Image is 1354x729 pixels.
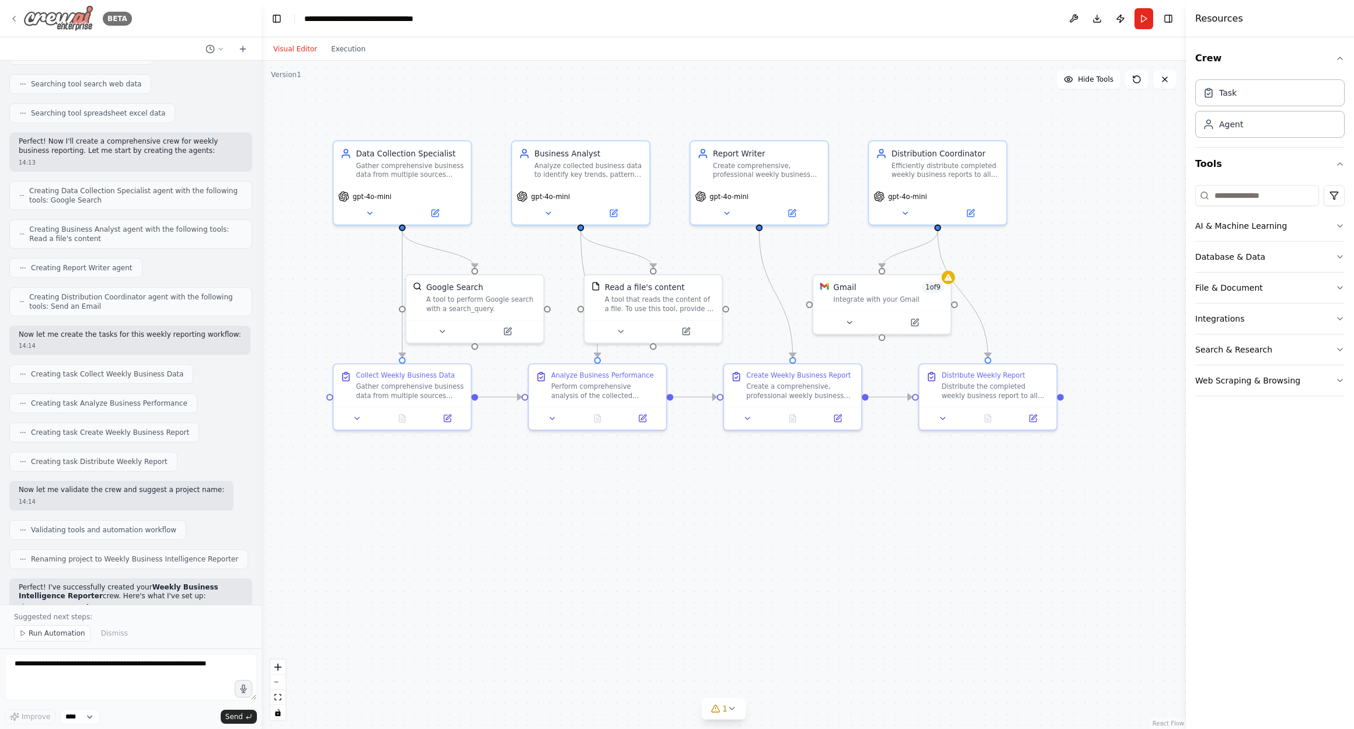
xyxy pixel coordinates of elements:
span: Improve [22,712,50,721]
button: Send [221,710,257,724]
div: Business Analyst [534,148,642,159]
div: Gmail [833,282,856,293]
button: File & Document [1195,273,1345,303]
button: Open in side panel [760,207,823,220]
div: Google Search [426,282,483,293]
strong: Agents Created: [27,604,92,612]
button: Hide Tools [1057,70,1120,89]
p: Now let me validate the crew and suggest a project name: [19,486,224,495]
button: Dismiss [95,625,134,641]
div: BETA [103,12,132,26]
div: Create Weekly Business ReportCreate a comprehensive, professional weekly business report for {com... [723,363,862,431]
div: Analyze Business Performance [551,371,654,380]
strong: Weekly Business Intelligence Reporter [19,583,218,601]
span: Validating tools and automation workflow [31,525,176,535]
button: Improve [5,709,55,724]
div: GmailGmail1of9Integrate with your Gmail [812,274,952,335]
div: Collect Weekly Business DataGather comprehensive business data from multiple sources including {d... [333,363,472,431]
h2: 🤖 [19,604,243,613]
div: Distribution CoordinatorEfficiently distribute completed weekly business reports to all relevant ... [868,140,1008,225]
g: Edge from b744c38b-a691-49d7-b774-f29e281cd88b to c15f6345-a6f0-42c8-b8cb-331c3e77be11 [869,392,913,403]
div: Gather comprehensive business data from multiple sources including {data_sources} for the week en... [356,382,464,400]
div: React Flow controls [270,660,286,720]
img: Logo [23,5,93,32]
span: Searching tool spreadsheet excel data [31,109,165,118]
img: SerplyWebSearchTool [413,282,422,291]
g: Edge from 64f43343-f8b8-4461-a8b2-8f23f3d38caa to b744c38b-a691-49d7-b774-f29e281cd88b [754,231,798,357]
button: Open in side panel [655,325,718,338]
img: Gmail [820,282,829,291]
div: 14:14 [19,341,241,350]
div: Create comprehensive, professional weekly business reports that synthesize data analysis into cle... [713,162,821,180]
button: No output available [965,411,1012,425]
button: Open in side panel [403,207,467,220]
span: Creating Data Collection Specialist agent with the following tools: Google Search [29,186,242,205]
div: Collect Weekly Business Data [356,371,455,380]
span: Send [225,712,243,721]
span: Number of enabled actions [922,282,944,293]
div: Tools [1195,180,1345,406]
button: Click to speak your automation idea [235,680,252,697]
button: Open in side panel [939,207,1002,220]
span: Hide Tools [1078,75,1113,84]
div: Report WriterCreate comprehensive, professional weekly business reports that synthesize data anal... [690,140,829,225]
div: Gather comprehensive business data from multiple sources including {data_sources} for weekly repo... [356,162,464,180]
button: Run Automation [14,625,91,641]
button: Start a new chat [234,42,252,56]
nav: breadcrumb [304,13,436,25]
div: Business AnalystAnalyze collected business data to identify key trends, patterns, and insights. C... [511,140,650,225]
span: Creating task Analyze Business Performance [31,399,187,408]
span: gpt-4o-mini [709,192,749,201]
button: toggle interactivity [270,705,286,720]
div: Task [1219,87,1237,99]
span: Run Automation [29,629,85,638]
button: 1 [701,698,746,720]
span: Renaming project to Weekly Business Intelligence Reporter [31,554,238,564]
button: AI & Machine Learning [1195,211,1345,241]
div: Agent [1219,118,1243,130]
span: gpt-4o-mini [531,192,570,201]
p: Now let me create the tasks for this weekly reporting workflow: [19,330,241,340]
div: Integrate with your Gmail [833,295,944,304]
a: React Flow attribution [1153,720,1184,727]
div: SerplyWebSearchToolGoogle SearchA tool to perform Google search with a search_query. [405,274,545,344]
g: Edge from 33b0e8be-8427-42a7-90d7-12047ab1af78 to 35f367fd-9e18-46b3-84b6-edb27752cb67 [396,231,480,268]
div: 14:13 [19,158,243,167]
button: Hide right sidebar [1160,11,1177,27]
span: Creating task Create Weekly Business Report [31,428,189,437]
div: A tool that reads the content of a file. To use this tool, provide a 'file_path' parameter with t... [605,295,715,313]
span: Creating Distribution Coordinator agent with the following tools: Send an Email [29,292,242,311]
div: Efficiently distribute completed weekly business reports to all relevant stakeholders via email e... [892,162,1000,180]
h4: Resources [1195,12,1243,26]
g: Edge from 4d409508-70f1-4591-9af3-b80e08db9d1e to 69bfbc41-0f84-4a36-b2b5-64ce17690e95 [575,231,659,268]
button: Open in side panel [428,411,467,425]
div: Distribution Coordinator [892,148,1000,159]
div: Analyze collected business data to identify key trends, patterns, and insights. Calculate importa... [534,162,642,180]
button: zoom out [270,675,286,690]
button: zoom in [270,660,286,675]
button: Open in side panel [1014,411,1052,425]
div: A tool to perform Google search with a search_query. [426,295,537,313]
g: Edge from 624abbf9-329f-41f5-b1fd-a79ad3b8a441 to 4dc72783-36bb-49db-915b-ca4e0871386f [876,231,944,268]
span: Searching tool search web data [31,79,141,89]
div: Data Collection Specialist [356,148,464,159]
p: Perfect! Now I'll create a comprehensive crew for weekly business reporting. Let me start by crea... [19,137,243,155]
div: Distribute Weekly ReportDistribute the completed weekly business report to all stakeholders in {s... [918,363,1058,431]
div: Create Weekly Business Report [746,371,851,380]
span: Creating task Distribute Weekly Report [31,457,168,466]
button: Tools [1195,148,1345,180]
div: Distribute Weekly Report [942,371,1025,380]
button: No output available [769,411,816,425]
div: Read a file's content [605,282,685,293]
div: Distribute the completed weekly business report to all stakeholders in {stakeholder_list} via ema... [942,382,1050,400]
button: No output available [574,411,621,425]
div: Report Writer [713,148,821,159]
button: Open in side panel [624,411,662,425]
button: Switch to previous chat [201,42,229,56]
span: Creating Report Writer agent [31,263,133,273]
div: FileReadToolRead a file's contentA tool that reads the content of a file. To use this tool, provi... [583,274,723,344]
button: fit view [270,690,286,705]
span: Creating Business Analyst agent with the following tools: Read a file's content [29,225,242,243]
button: No output available [378,411,426,425]
div: Data Collection SpecialistGather comprehensive business data from multiple sources including {dat... [333,140,472,225]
